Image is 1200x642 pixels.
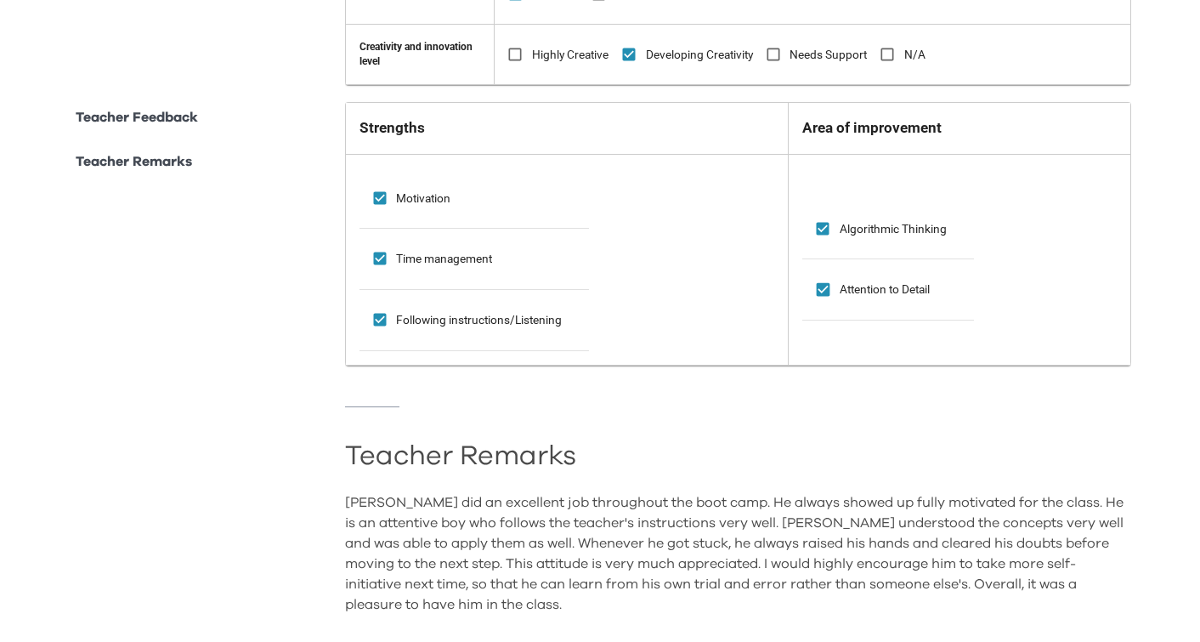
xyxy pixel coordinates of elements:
span: N/A [904,46,925,64]
h6: Strengths [359,116,775,139]
span: Following instructions/Listening [396,311,562,329]
span: Attention to Detail [840,281,930,298]
span: Highly Creative [532,46,608,64]
span: Time management [396,250,492,268]
span: Algorithmic Thinking [840,220,947,238]
p: Teacher Remarks [76,151,192,172]
span: Needs Support [790,46,867,64]
div: [PERSON_NAME] did an excellent job throughout the boot camp. He always showed up fully motivated ... [345,492,1132,615]
span: Motivation [396,190,450,207]
span: Developing Creativity [646,46,753,64]
h2: Teacher Remarks [345,448,1132,465]
h6: Area of improvement [802,116,1117,139]
p: Teacher Feedback [76,107,198,128]
td: Creativity and innovation level [345,24,495,85]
